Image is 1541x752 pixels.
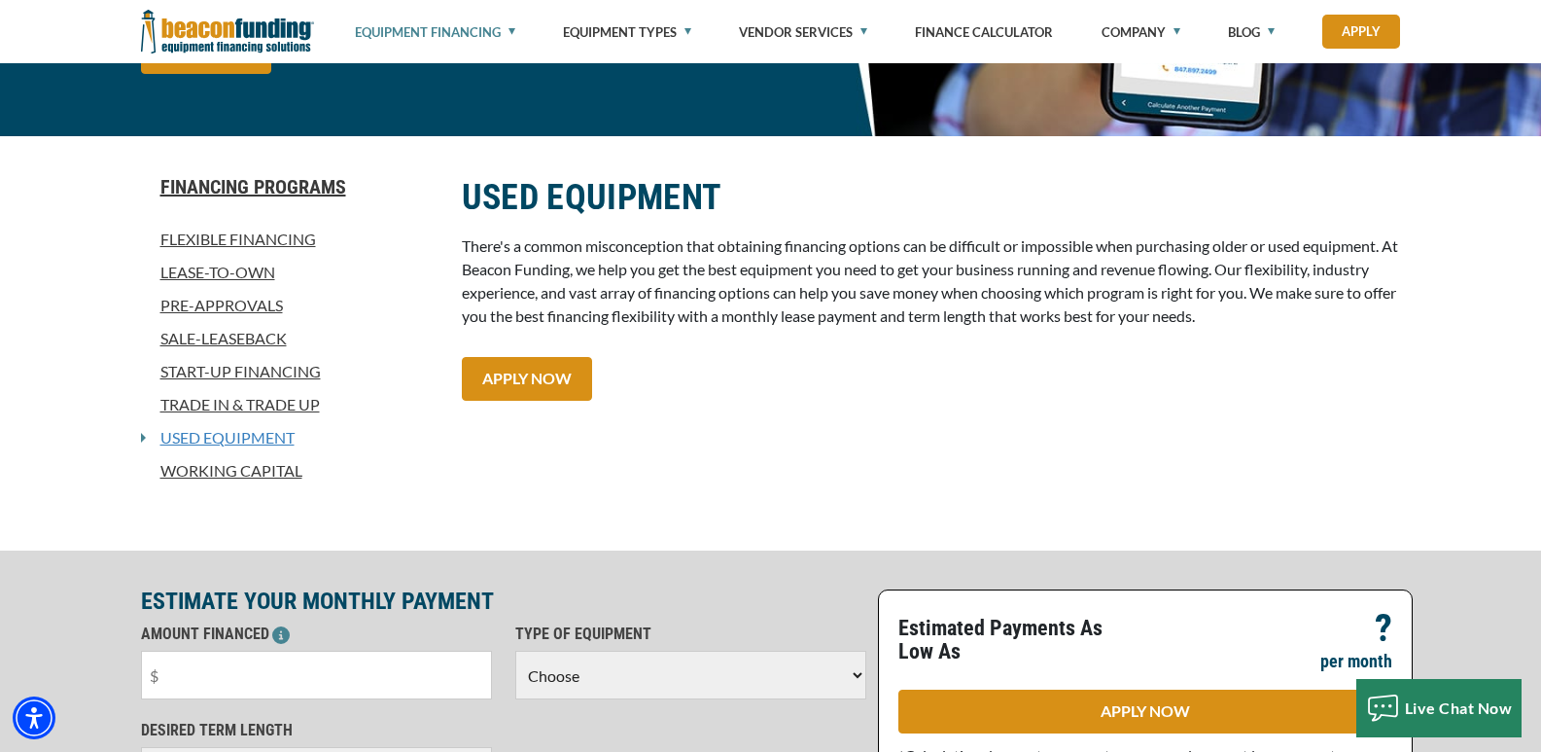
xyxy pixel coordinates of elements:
[1375,617,1392,640] p: ?
[1405,698,1513,717] span: Live Chat Now
[141,327,438,350] a: Sale-Leaseback
[146,426,295,449] a: Used Equipment
[462,234,1401,328] p: There's a common misconception that obtaining financing options can be difficult or impossible wh...
[462,175,1401,220] h2: USED EQUIPMENT
[462,357,592,401] a: APPLY NOW
[141,651,492,699] input: $
[13,697,55,739] div: Accessibility Menu
[1320,650,1392,673] p: per month
[141,393,438,416] a: Trade In & Trade Up
[141,623,492,646] p: AMOUNT FINANCED
[898,617,1134,663] p: Estimated Payments As Low As
[141,719,492,742] p: DESIRED TERM LENGTH
[141,459,438,483] a: Working Capital
[141,590,866,613] p: ESTIMATE YOUR MONTHLY PAYMENT
[141,175,438,198] a: Financing Programs
[141,261,438,284] a: Lease-To-Own
[141,228,438,251] a: Flexible Financing
[515,623,866,646] p: TYPE OF EQUIPMENT
[1356,679,1523,737] button: Live Chat Now
[141,360,438,383] a: Start-Up Financing
[898,690,1392,734] a: APPLY NOW
[141,294,438,317] a: Pre-approvals
[1322,15,1400,49] a: Apply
